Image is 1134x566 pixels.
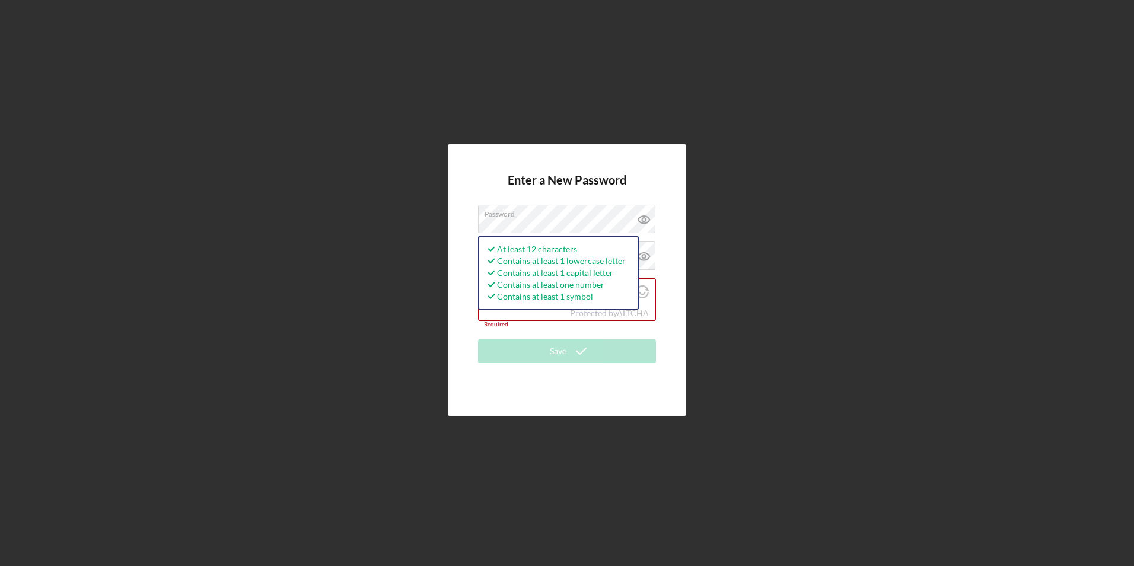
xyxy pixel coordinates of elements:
div: Contains at least 1 lowercase letter [485,255,626,267]
div: Required [478,321,656,328]
div: Protected by [570,309,649,318]
a: Visit Altcha.org [617,308,649,318]
div: Contains at least 1 capital letter [485,267,626,279]
label: Password [485,205,655,218]
div: Contains at least one number [485,279,626,291]
a: Visit Altcha.org [636,290,649,300]
h4: Enter a New Password [508,173,626,205]
div: Contains at least 1 symbol [485,291,626,303]
div: At least 12 characters [485,243,626,255]
div: Save [550,339,566,363]
button: Save [478,339,656,363]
